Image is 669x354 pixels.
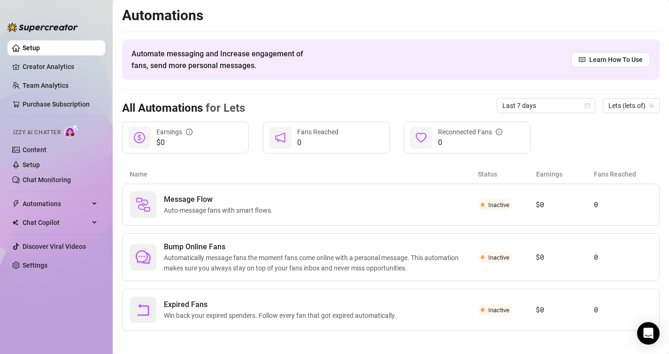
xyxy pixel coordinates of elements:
span: team [649,103,654,108]
a: Team Analytics [23,82,69,89]
article: Fans Reached [594,169,652,179]
article: $0 [536,199,593,210]
h3: All Automations [122,101,245,116]
img: logo-BBDzfeDw.svg [8,23,78,32]
span: Last 7 days [502,99,590,113]
span: calendar [584,103,590,108]
article: Name [130,169,478,179]
span: dollar [134,132,145,143]
span: for Lets [203,101,245,115]
span: Chat Copilot [23,215,89,230]
span: notification [275,132,286,143]
a: Purchase Subscription [23,97,98,112]
img: AI Chatter [64,124,79,138]
h2: Automations [122,7,660,24]
a: Content [23,146,46,154]
img: svg%3e [136,197,151,212]
article: 0 [594,304,652,316]
a: Setup [23,161,40,169]
article: Earnings [536,169,594,179]
div: Earnings [156,127,192,137]
a: Chat Monitoring [23,176,71,184]
a: Settings [23,262,47,269]
span: Automatically message fans the moment fans come online with a personal message. This automation m... [164,253,478,273]
span: Expired Fans [164,299,400,310]
span: info-circle [186,129,192,135]
span: Izzy AI Chatter [13,128,61,137]
span: Automate messaging and Increase engagement of fans, send more personal messages. [131,48,312,71]
div: Reconnected Fans [438,127,502,137]
span: Automations [23,196,89,211]
img: Chat Copilot [12,219,18,226]
div: Open Intercom Messenger [637,322,660,345]
span: Inactive [488,254,509,261]
span: 0 [438,137,502,148]
span: thunderbolt [12,200,20,208]
span: Auto-message fans with smart flows. [164,205,277,215]
span: 0 [297,137,338,148]
span: Fans Reached [297,128,338,136]
a: Creator Analytics [23,59,98,74]
a: Setup [23,44,40,52]
article: 0 [594,199,652,210]
span: Learn How To Use [589,54,643,65]
a: Discover Viral Videos [23,243,86,250]
span: Inactive [488,307,509,314]
span: comment [136,250,151,265]
article: 0 [594,252,652,263]
span: Bump Online Fans [164,241,478,253]
span: read [579,56,585,63]
span: Lets (lets.of) [608,99,654,113]
span: Win back your expired spenders. Follow every fan that got expired automatically. [164,310,400,321]
span: info-circle [496,129,502,135]
span: heart [415,132,427,143]
span: $0 [156,137,192,148]
a: Learn How To Use [571,52,650,67]
article: $0 [536,252,593,263]
article: Status [478,169,536,179]
span: rollback [136,302,151,317]
article: $0 [536,304,593,316]
span: Message Flow [164,194,277,205]
span: Inactive [488,201,509,208]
